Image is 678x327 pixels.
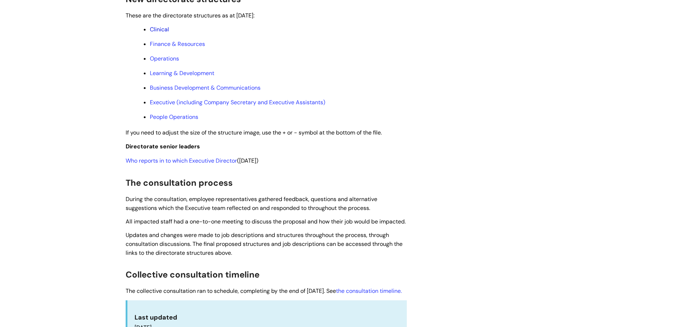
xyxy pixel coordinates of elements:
[336,287,402,295] a: the consultation timeline.
[126,231,403,257] span: Updates and changes were made to job descriptions and structures throughout the process, through ...
[150,113,198,121] a: People Operations
[126,218,406,225] span: All impacted staff had a one-to-one meeting to discuss the proposal and how their job would be im...
[150,26,169,33] a: Clinical
[150,84,261,91] a: Business Development & Communications
[150,69,214,77] a: Learning & Development
[126,157,258,164] span: ([DATE])
[126,157,237,164] a: Who reports in to which Executive Director
[150,55,179,62] a: Operations
[150,40,205,48] a: Finance & Resources
[126,177,233,188] span: The consultation process
[126,129,382,136] span: If you need to adjust the size of the structure image, use the + or - symbol at the bottom of the...
[126,195,377,212] span: During the consultation, employee representatives gathered feedback, questions and alternative su...
[126,12,254,19] span: These are the directorate structures as at [DATE]:
[126,287,402,295] span: The collective consultation ran to schedule, completing by the end of [DATE]. See
[135,313,177,322] strong: Last updated
[126,269,259,280] span: Collective consultation timeline
[126,143,200,150] span: Directorate senior leaders
[150,99,325,106] a: Executive (including Company Secretary and Executive Assistants)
